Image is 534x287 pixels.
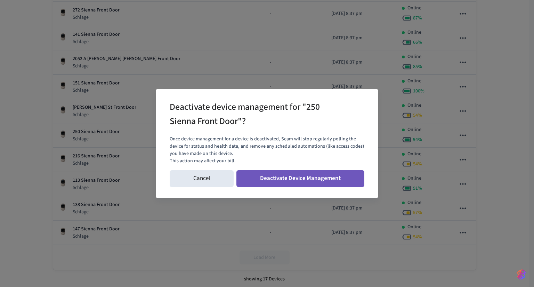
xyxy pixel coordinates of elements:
[170,136,364,157] p: Once device management for a device is deactivated, Seam will stop regularly polling the device f...
[517,269,526,280] img: SeamLogoGradient.69752ec5.svg
[170,170,234,187] button: Cancel
[170,157,364,165] p: This action may affect your bill.
[236,170,364,187] button: Deactivate Device Management
[170,97,345,133] h2: Deactivate device management for "250 Sienna Front Door"?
